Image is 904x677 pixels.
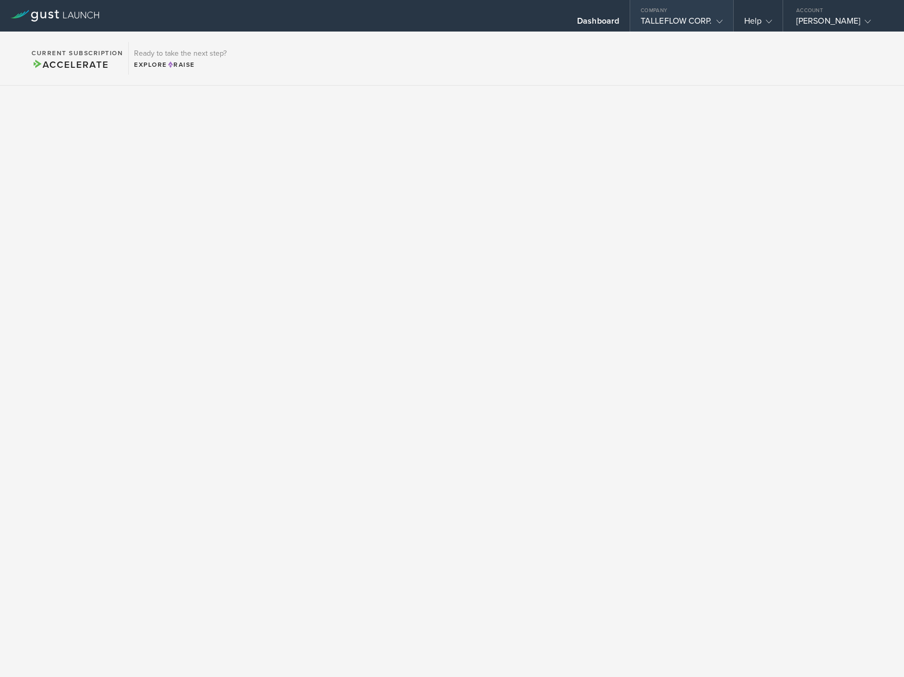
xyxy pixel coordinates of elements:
[641,16,723,32] div: TALLEFLOW CORP.
[134,60,227,69] div: Explore
[577,16,619,32] div: Dashboard
[851,627,904,677] div: Chat Widget
[851,627,904,677] iframe: To enrich screen reader interactions, please activate Accessibility in Grammarly extension settings
[744,16,772,32] div: Help
[128,42,232,75] div: Ready to take the next step?ExploreRaise
[796,16,886,32] div: [PERSON_NAME]
[134,50,227,57] h3: Ready to take the next step?
[32,59,108,70] span: Accelerate
[32,50,123,56] h2: Current Subscription
[167,61,195,68] span: Raise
